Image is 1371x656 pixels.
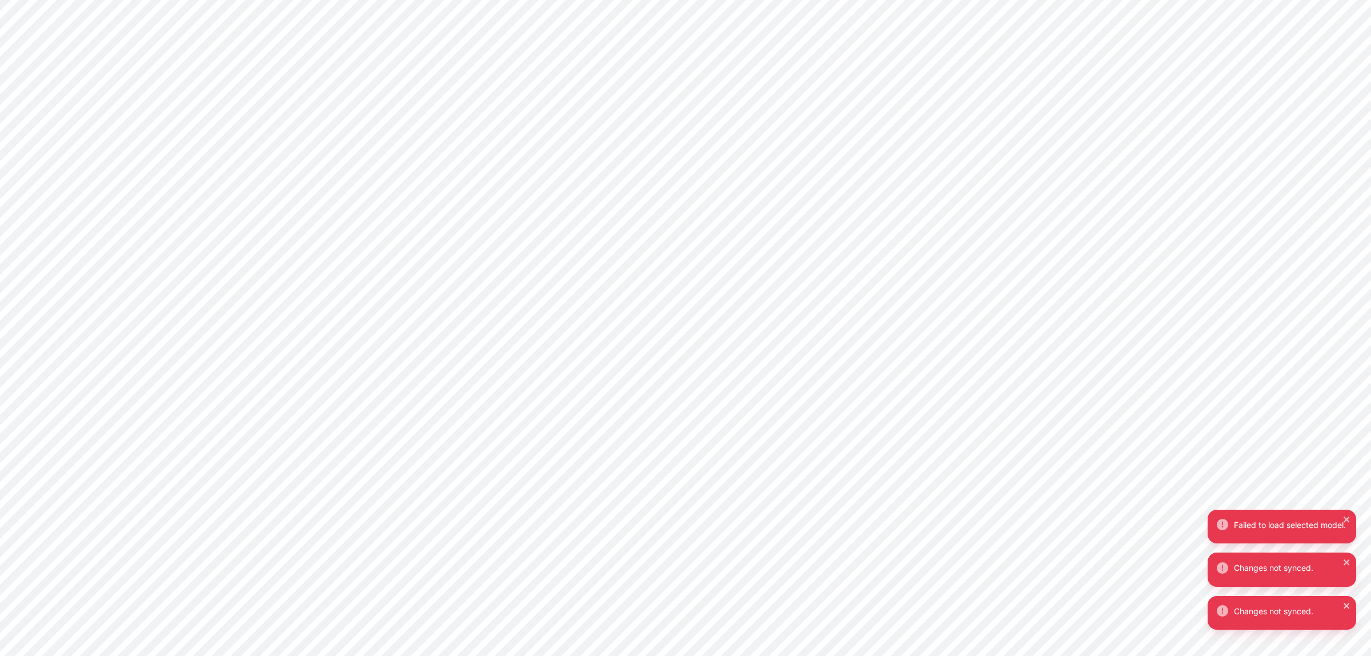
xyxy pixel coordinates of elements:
button: close [1343,599,1351,611]
div: Changes not synced. [1234,562,1347,574]
button: close [1343,513,1351,525]
div: Failed to load selected model. [1234,519,1347,531]
button: close [1343,555,1351,567]
div: Changes not synced. [1234,605,1347,617]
